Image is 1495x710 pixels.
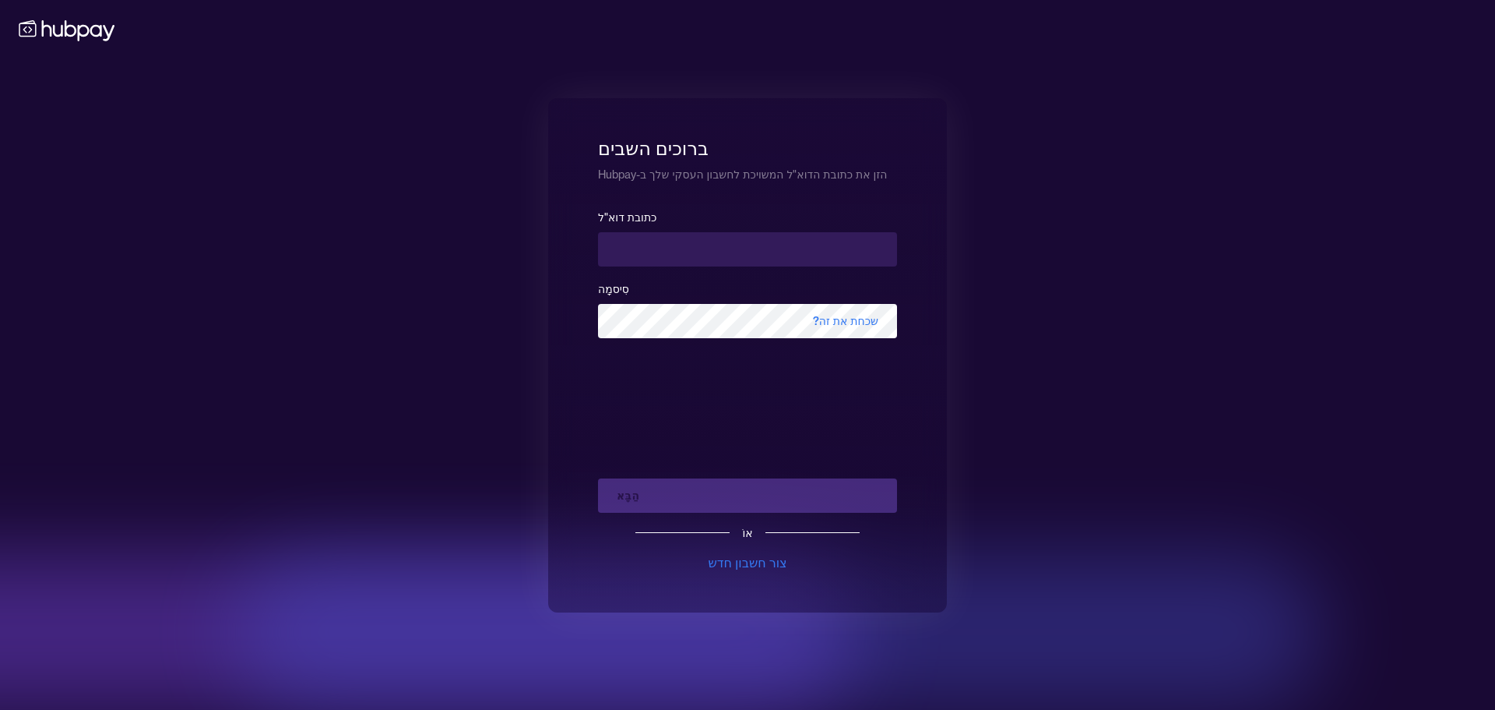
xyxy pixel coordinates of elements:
font: צור חשבון חדש [708,555,786,570]
font: סִיסמָה [598,282,629,296]
font: כתובת דוא"ל [598,210,657,224]
font: שכחת את זה? [813,314,878,328]
font: ברוכים השבים [598,136,709,160]
font: הזן את כתובת הדוא"ל המשויכת לחשבון העסקי שלך ב-Hubpay [598,168,887,182]
font: אוֹ [742,526,752,540]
